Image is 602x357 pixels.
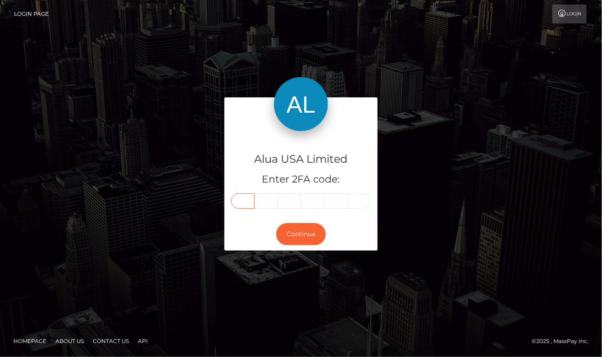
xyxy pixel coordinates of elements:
[552,5,587,23] a: Login
[532,336,595,346] div: © 2025 , MassPay Inc.
[89,334,132,348] a: Contact Us
[231,173,371,187] h5: Enter 2FA code:
[10,334,50,348] a: Homepage
[134,334,151,348] a: API
[276,223,326,245] button: Continue
[52,334,87,348] a: About Us
[14,5,49,23] a: Login Page
[231,151,371,167] h4: Alua USA Limited
[274,77,328,131] img: Alua USA Limited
